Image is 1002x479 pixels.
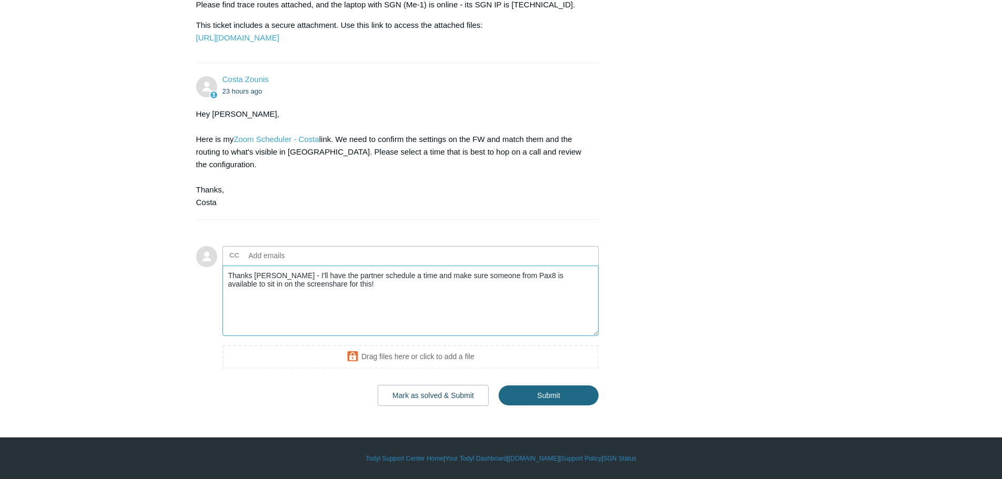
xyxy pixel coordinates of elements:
input: Add emails [245,248,358,263]
time: 09/16/2025, 11:14 [222,87,262,95]
a: SGN Status [603,454,636,463]
textarea: Add your reply [222,266,599,337]
div: Hey [PERSON_NAME], Here is my link. We need to confirm the settings on the FW and match them and ... [196,108,589,209]
div: | | | | [196,454,806,463]
button: Mark as solved & Submit [378,385,489,406]
a: Costa Zounis [222,75,269,84]
a: [DOMAIN_NAME] [509,454,559,463]
a: [URL][DOMAIN_NAME] [196,33,279,42]
a: Your Todyl Dashboard [445,454,507,463]
input: Submit [499,385,599,405]
p: This ticket includes a secure attachment. Use this link to access the attached files: [196,19,589,44]
a: Zoom Scheduler - Costa [234,135,319,144]
a: Support Policy [561,454,601,463]
a: Todyl Support Center Home [366,454,443,463]
label: CC [229,248,239,263]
